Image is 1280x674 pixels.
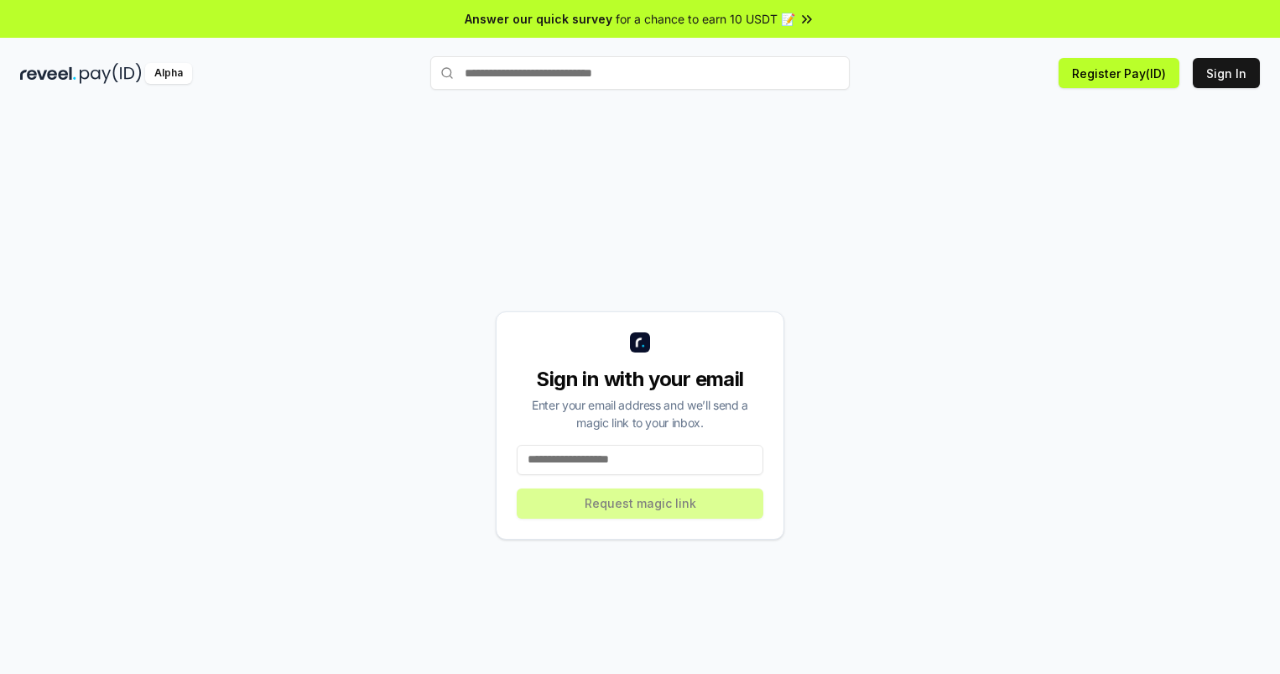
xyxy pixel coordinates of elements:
button: Register Pay(ID) [1059,58,1179,88]
img: pay_id [80,63,142,84]
div: Sign in with your email [517,366,763,393]
button: Sign In [1193,58,1260,88]
span: for a chance to earn 10 USDT 📝 [616,10,795,28]
span: Answer our quick survey [465,10,612,28]
img: logo_small [630,332,650,353]
div: Alpha [145,63,192,84]
div: Enter your email address and we’ll send a magic link to your inbox. [517,396,763,431]
img: reveel_dark [20,63,76,84]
